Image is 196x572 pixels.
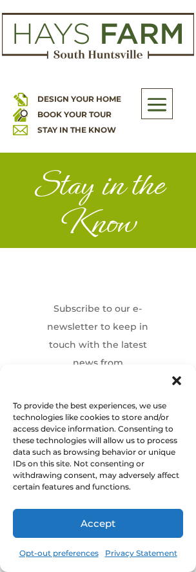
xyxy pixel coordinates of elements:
p: Subscribe to our e-newsletter to keep in touch with the latest news from [PERSON_NAME] Farm! [35,300,161,390]
a: Opt-out preferences [19,544,99,562]
img: design your home [13,91,28,106]
div: To provide the best experiences, we use technologies like cookies to store and/or access device i... [13,400,180,493]
a: STAY IN THE KNOW [37,125,116,135]
h1: Stay in the Know [19,166,176,248]
a: BOOK YOUR TOUR [37,110,112,119]
button: Accept [13,509,183,538]
a: Privacy Statement [105,544,177,562]
img: book your home tour [13,107,28,122]
div: Close dialog [170,374,183,387]
a: DESIGN YOUR HOME [37,94,121,104]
